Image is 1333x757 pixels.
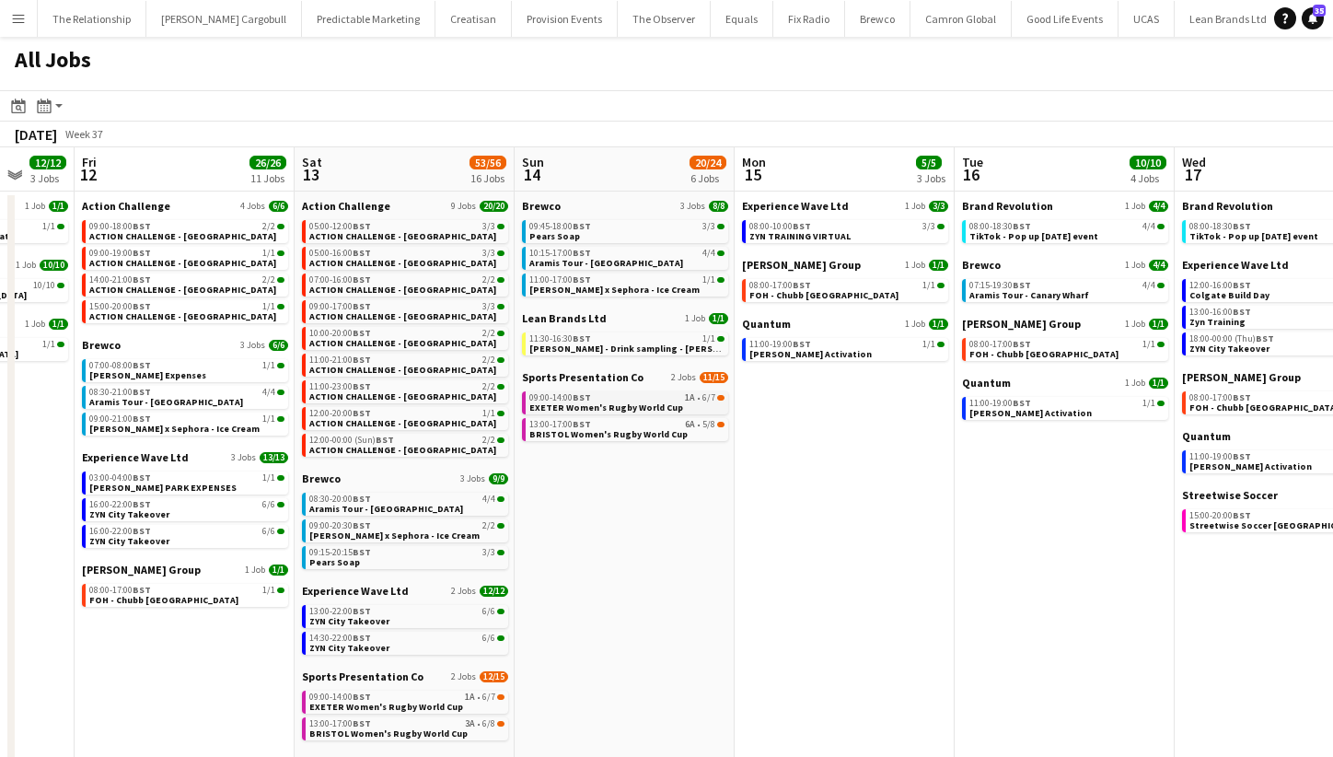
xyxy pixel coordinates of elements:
[82,199,288,213] a: Action Challenge4 Jobs6/6
[353,220,371,232] span: BST
[1233,220,1251,232] span: BST
[1189,230,1318,242] span: TikTok - Pop up carnival event
[1189,334,1274,344] span: 18:00-00:00 (Thu)
[42,340,55,349] span: 1/1
[749,279,945,300] a: 08:00-17:00BST1/1FOH - Chubb [GEOGRAPHIC_DATA]
[522,311,728,325] a: Lean Brands Ltd1 Job1/1
[89,361,151,370] span: 07:00-08:00
[1256,332,1274,344] span: BST
[353,300,371,312] span: BST
[302,472,508,485] a: Brewco3 Jobs9/9
[969,399,1031,408] span: 11:00-19:00
[522,311,728,370] div: Lean Brands Ltd1 Job1/111:30-16:30BST1/1[PERSON_NAME] - Drink sampling - [PERSON_NAME]
[260,452,288,463] span: 13/13
[529,334,591,344] span: 11:30-16:30
[962,199,1053,213] span: Brand Revolution
[240,201,265,212] span: 4 Jobs
[353,247,371,259] span: BST
[25,201,45,212] span: 1 Job
[302,199,390,213] span: Action Challenge
[522,199,728,311] div: Brewco3 Jobs8/809:45-18:00BST3/3Pears Soap10:15-17:00BST4/4Aramis Tour - [GEOGRAPHIC_DATA]11:00-1...
[133,472,151,483] span: BST
[1119,1,1175,37] button: UCAS
[529,402,683,413] span: EXETER Women's Rugby World Cup
[482,249,495,258] span: 3/3
[309,409,371,418] span: 12:00-20:00
[910,1,1012,37] button: Camron Global
[793,279,811,291] span: BST
[309,327,504,348] a: 10:00-20:00BST2/2ACTION CHALLENGE - [GEOGRAPHIC_DATA]
[962,258,1001,272] span: Brewco
[773,1,845,37] button: Fix Radio
[240,340,265,351] span: 3 Jobs
[89,482,237,494] span: LILY CADWELL PARK EXPENSES
[89,472,284,493] a: 03:00-04:00BST1/1[PERSON_NAME] PARK EXPENSES
[529,257,683,269] span: Aramis Tour - Leicester
[482,302,495,311] span: 3/3
[1189,393,1251,402] span: 08:00-17:00
[133,220,151,232] span: BST
[309,355,371,365] span: 11:00-21:00
[262,500,275,509] span: 6/6
[962,199,1168,213] a: Brand Revolution1 Job4/4
[89,274,284,295] a: 14:00-21:00BST2/2ACTION CHALLENGE - [GEOGRAPHIC_DATA]
[685,420,695,429] span: 6A
[1182,199,1273,213] span: Brand Revolution
[749,222,811,231] span: 08:00-10:00
[309,495,371,504] span: 08:30-20:00
[1012,1,1119,37] button: Good Life Events
[702,222,715,231] span: 3/3
[1182,488,1278,502] span: Streetwise Soccer
[573,418,591,430] span: BST
[962,317,1168,376] div: [PERSON_NAME] Group1 Job1/108:00-17:00BST1/1FOH - Chubb [GEOGRAPHIC_DATA]
[962,376,1011,390] span: Quantum
[1182,258,1289,272] span: Experience Wave Ltd
[742,317,791,331] span: Quantum
[1142,222,1155,231] span: 4/4
[742,258,948,272] a: [PERSON_NAME] Group1 Job1/1
[1233,306,1251,318] span: BST
[353,493,371,505] span: BST
[133,247,151,259] span: BST
[133,274,151,285] span: BST
[133,498,151,510] span: BST
[1313,5,1326,17] span: 35
[33,281,55,290] span: 10/10
[89,396,243,408] span: Aramis Tour - Leicester
[133,300,151,312] span: BST
[309,247,504,268] a: 05:00-16:00BST3/3ACTION CHALLENGE - [GEOGRAPHIC_DATA]
[302,472,508,584] div: Brewco3 Jobs9/908:30-20:00BST4/4Aramis Tour - [GEOGRAPHIC_DATA]09:00-20:30BST2/2[PERSON_NAME] x S...
[302,199,508,213] a: Action Challenge9 Jobs20/20
[1142,340,1155,349] span: 1/1
[231,452,256,463] span: 3 Jobs
[89,388,151,397] span: 08:30-21:00
[962,199,1168,258] div: Brand Revolution1 Job4/408:00-18:30BST4/4TikTok - Pop up [DATE] event
[1233,279,1251,291] span: BST
[685,393,695,402] span: 1A
[89,257,276,269] span: ACTION CHALLENGE - LONDON
[711,1,773,37] button: Equals
[262,302,275,311] span: 1/1
[309,220,504,241] a: 05:00-12:00BST3/3ACTION CHALLENGE - [GEOGRAPHIC_DATA]
[482,409,495,418] span: 1/1
[929,201,948,212] span: 3/3
[749,289,898,301] span: FOH - Chubb Glasgow
[969,340,1031,349] span: 08:00-17:00
[309,417,496,429] span: ACTION CHALLENGE - LONDON
[1013,397,1031,409] span: BST
[529,332,724,354] a: 11:30-16:30BST1/1[PERSON_NAME] - Drink sampling - [PERSON_NAME]
[89,222,151,231] span: 09:00-18:00
[1142,399,1155,408] span: 1/1
[89,284,276,296] span: ACTION CHALLENGE - LONDON
[482,222,495,231] span: 3/3
[25,319,45,330] span: 1 Job
[89,500,151,509] span: 16:00-22:00
[529,418,724,439] a: 13:00-17:00BST6A•5/8BRISTOL Women's Rugby World Cup
[82,450,288,563] div: Experience Wave Ltd3 Jobs13/1303:00-04:00BST1/1[PERSON_NAME] PARK EXPENSES16:00-22:00BST6/6ZYN Ci...
[353,407,371,419] span: BST
[922,281,935,290] span: 1/1
[962,317,1168,331] a: [PERSON_NAME] Group1 Job1/1
[905,319,925,330] span: 1 Job
[89,369,206,381] span: Chris Expenses
[922,340,935,349] span: 1/1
